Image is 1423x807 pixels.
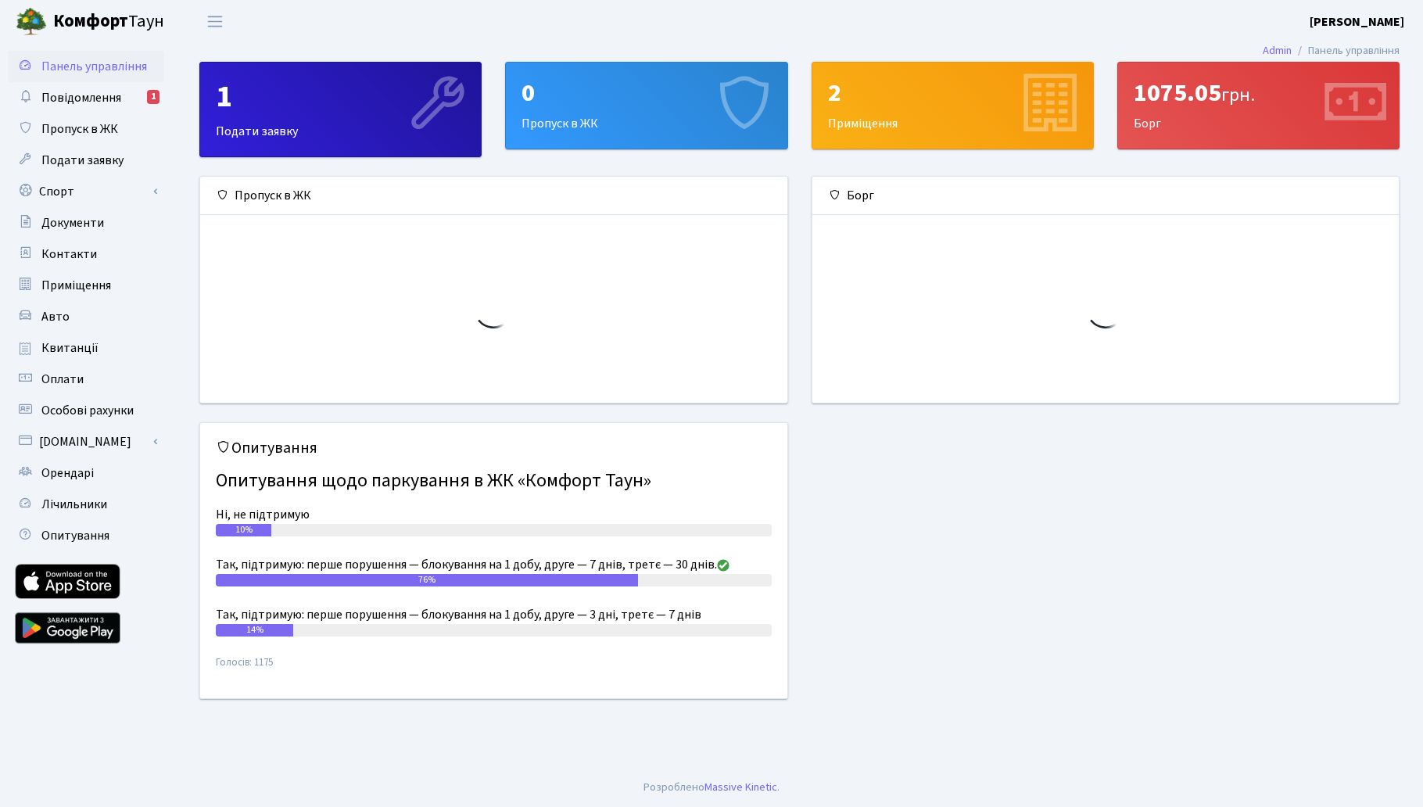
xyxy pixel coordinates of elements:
[41,371,84,388] span: Оплати
[216,505,772,524] div: Ні, не підтримую
[8,82,164,113] a: Повідомлення1
[16,6,47,38] img: logo.png
[216,574,638,586] div: 76%
[216,524,271,536] div: 10%
[8,364,164,395] a: Оплати
[8,520,164,551] a: Опитування
[216,605,772,624] div: Так, підтримую: перше порушення — блокування на 1 добу, друге — 3 дні, третє — 7 днів
[41,277,111,294] span: Приміщення
[53,9,128,34] b: Комфорт
[506,63,787,149] div: Пропуск в ЖК
[8,426,164,457] a: [DOMAIN_NAME]
[8,113,164,145] a: Пропуск в ЖК
[1239,34,1423,67] nav: breadcrumb
[8,332,164,364] a: Квитанції
[1134,78,1383,108] div: 1075.05
[41,402,134,419] span: Особові рахунки
[828,78,1077,108] div: 2
[1118,63,1399,149] div: Борг
[812,63,1093,149] div: Приміщення
[1310,13,1404,31] a: [PERSON_NAME]
[41,246,97,263] span: Контакти
[147,90,160,104] div: 1
[522,78,771,108] div: 0
[41,214,104,231] span: Документи
[200,63,481,156] div: Подати заявку
[1292,42,1400,59] li: Панель управління
[41,58,147,75] span: Панель управління
[8,207,164,239] a: Документи
[216,655,772,683] small: Голосів: 1175
[8,239,164,270] a: Контакти
[1310,13,1404,30] b: [PERSON_NAME]
[1263,42,1292,59] a: Admin
[53,9,164,35] span: Таун
[41,464,94,482] span: Орендарі
[216,78,465,116] div: 1
[812,62,1094,149] a: 2Приміщення
[8,301,164,332] a: Авто
[1221,81,1255,109] span: грн.
[216,624,293,637] div: 14%
[195,9,235,34] button: Переключити навігацію
[41,308,70,325] span: Авто
[505,62,787,149] a: 0Пропуск в ЖК
[8,489,164,520] a: Лічильники
[216,439,772,457] h5: Опитування
[643,779,780,796] div: Розроблено .
[216,555,772,574] div: Так, підтримую: перше порушення — блокування на 1 добу, друге — 7 днів, третє — 30 днів.
[41,527,109,544] span: Опитування
[812,177,1400,215] div: Борг
[41,120,118,138] span: Пропуск в ЖК
[8,457,164,489] a: Орендарі
[41,152,124,169] span: Подати заявку
[704,779,777,795] a: Massive Kinetic
[216,464,772,499] h4: Опитування щодо паркування в ЖК «Комфорт Таун»
[199,62,482,157] a: 1Подати заявку
[41,496,107,513] span: Лічильники
[8,145,164,176] a: Подати заявку
[8,270,164,301] a: Приміщення
[41,339,99,357] span: Квитанції
[200,177,787,215] div: Пропуск в ЖК
[41,89,121,106] span: Повідомлення
[8,51,164,82] a: Панель управління
[8,395,164,426] a: Особові рахунки
[8,176,164,207] a: Спорт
